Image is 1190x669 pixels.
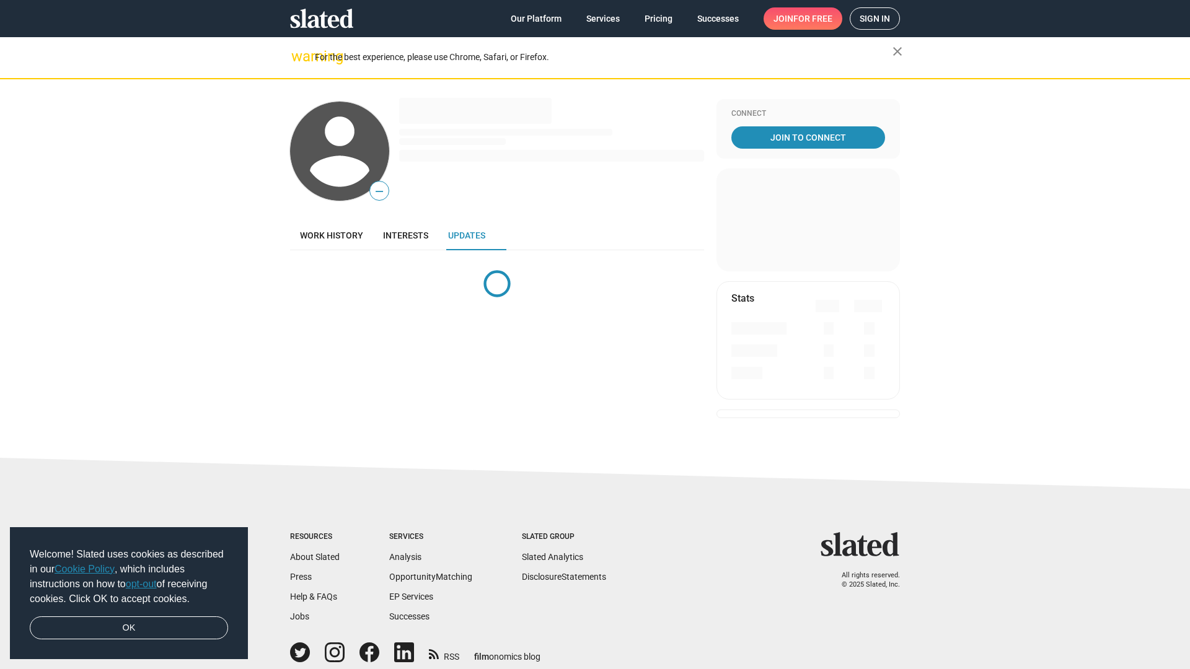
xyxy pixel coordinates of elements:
a: Our Platform [501,7,571,30]
a: Jobs [290,611,309,621]
div: For the best experience, please use Chrome, Safari, or Firefox. [315,49,892,66]
mat-card-title: Stats [731,292,754,305]
div: Resources [290,532,340,542]
a: RSS [429,644,459,663]
a: Services [576,7,630,30]
span: Join To Connect [734,126,883,149]
a: opt-out [126,579,157,589]
mat-icon: warning [291,49,306,64]
span: film [474,652,489,662]
div: cookieconsent [10,527,248,660]
span: Updates [448,230,485,240]
a: About Slated [290,552,340,562]
a: Join To Connect [731,126,885,149]
span: Sign in [860,8,890,29]
span: Interests [383,230,428,240]
span: Join [773,7,832,30]
a: Successes [687,7,749,30]
span: Services [586,7,620,30]
a: dismiss cookie message [30,616,228,640]
a: Work history [290,221,373,250]
div: Connect [731,109,885,119]
a: OpportunityMatching [389,572,472,582]
a: Interests [373,221,438,250]
span: Pricing [645,7,672,30]
a: Help & FAQs [290,592,337,601]
span: for free [793,7,832,30]
a: DisclosureStatements [522,572,606,582]
mat-icon: close [890,44,905,59]
a: Cookie Policy [55,564,115,574]
span: Successes [697,7,739,30]
a: Analysis [389,552,421,562]
span: Work history [300,230,363,240]
span: Our Platform [511,7,562,30]
a: EP Services [389,592,433,601]
a: Joinfor free [764,7,842,30]
a: Pricing [635,7,682,30]
a: Updates [438,221,495,250]
div: Slated Group [522,532,606,542]
a: Successes [389,611,430,621]
a: Slated Analytics [522,552,583,562]
p: All rights reserved. © 2025 Slated, Inc. [829,571,900,589]
a: filmonomics blog [474,641,540,663]
span: Welcome! Slated uses cookies as described in our , which includes instructions on how to of recei... [30,547,228,606]
div: Services [389,532,472,542]
a: Press [290,572,312,582]
span: — [370,183,389,199]
a: Sign in [850,7,900,30]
